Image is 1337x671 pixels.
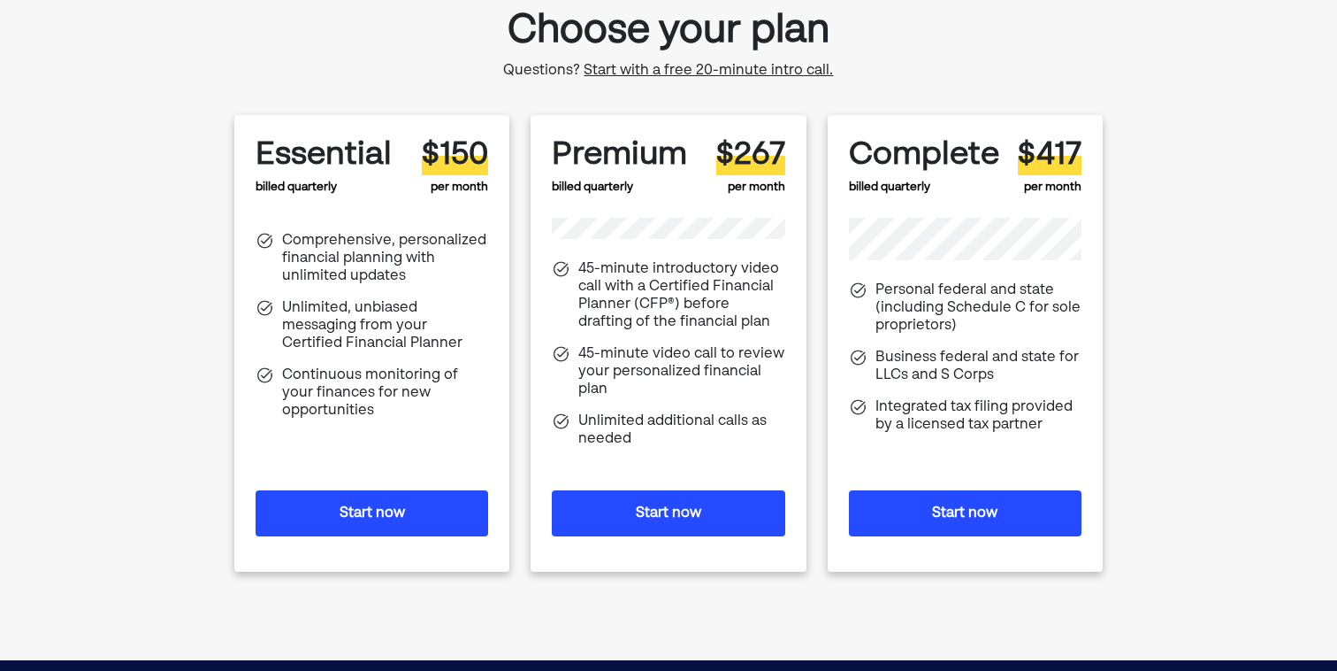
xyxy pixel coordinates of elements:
div: billed quarterly [552,136,687,197]
div: Questions? [503,62,833,80]
div: per month [1018,136,1081,197]
button: Start now [256,490,488,536]
div: Business federal and state for LLCs and S Corps [875,349,1081,384]
div: Integrated tax filing provided by a licensed tax partner [875,398,1081,434]
div: per month [716,136,785,197]
div: $150 [422,136,488,174]
div: billed quarterly [849,136,999,197]
div: 45-minute video call to review your personalized financial plan [578,345,784,398]
div: $417 [1018,136,1081,174]
div: Unlimited, unbiased messaging from your Certified Financial Planner [282,299,488,352]
div: Unlimited additional calls as needed [578,413,784,448]
div: Personal federal and state (including Schedule C for sole proprietors) [875,282,1081,335]
div: per month [422,136,488,197]
div: 45-minute introductory video call with a Certified Financial Planner (CFP®) before drafting of th... [578,260,784,331]
div: Continuous monitoring of your finances for new opportunities [282,366,488,420]
div: Premium [552,136,687,174]
div: Comprehensive, personalized financial planning with unlimited updates [282,232,488,285]
div: billed quarterly [256,136,392,197]
div: Essential [256,136,392,174]
button: Start now [849,490,1081,536]
span: Start with a free 20-minute intro call. [584,64,833,78]
div: Complete [849,136,999,174]
button: Start now [552,490,784,536]
div: $267 [716,136,785,174]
